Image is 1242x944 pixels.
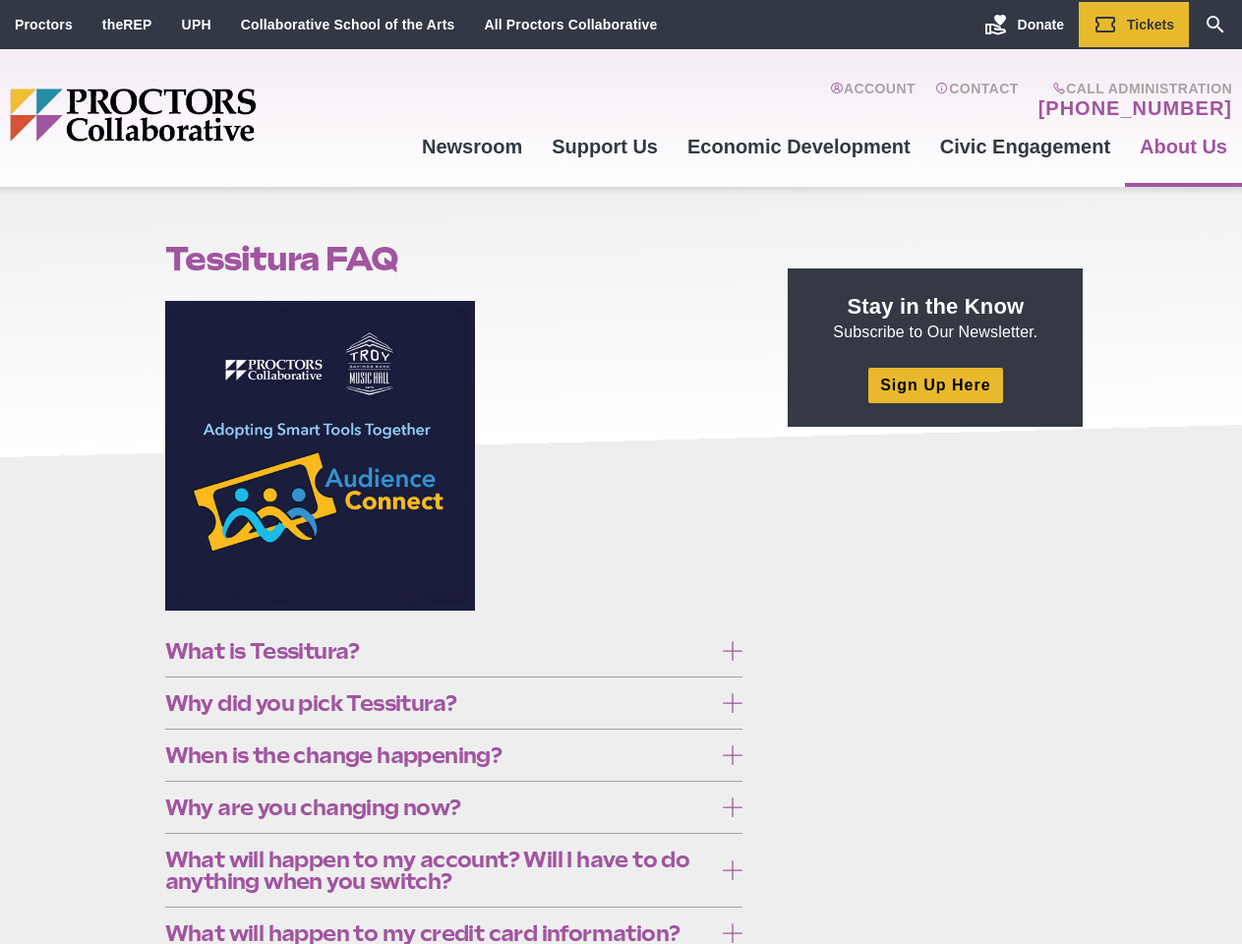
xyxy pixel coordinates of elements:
a: Account [830,81,916,120]
a: About Us [1125,120,1242,173]
span: Why did you pick Tessitura? [165,692,713,714]
a: [PHONE_NUMBER] [1038,96,1232,120]
a: Donate [970,2,1079,47]
a: Tickets [1079,2,1189,47]
span: What is Tessitura? [165,640,713,662]
span: What will happen to my credit card information? [165,922,713,944]
span: What will happen to my account? Will I have to do anything when you switch? [165,849,713,892]
a: UPH [182,17,211,32]
img: Proctors logo [10,88,407,142]
a: Civic Engagement [925,120,1125,173]
span: Why are you changing now? [165,796,713,818]
a: Sign Up Here [868,368,1002,402]
span: Tickets [1127,17,1174,32]
a: Proctors [15,17,73,32]
a: Economic Development [673,120,925,173]
a: Support Us [537,120,673,173]
a: All Proctors Collaborative [484,17,657,32]
h1: Tessitura FAQ [165,240,743,277]
a: Collaborative School of the Arts [241,17,455,32]
p: Subscribe to Our Newsletter. [811,292,1059,343]
span: When is the change happening? [165,744,713,766]
a: theREP [102,17,152,32]
span: Call Administration [1033,81,1232,96]
a: Contact [935,81,1019,120]
a: Search [1189,2,1242,47]
a: Newsroom [407,120,537,173]
strong: Stay in the Know [848,294,1025,319]
span: Donate [1018,17,1064,32]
